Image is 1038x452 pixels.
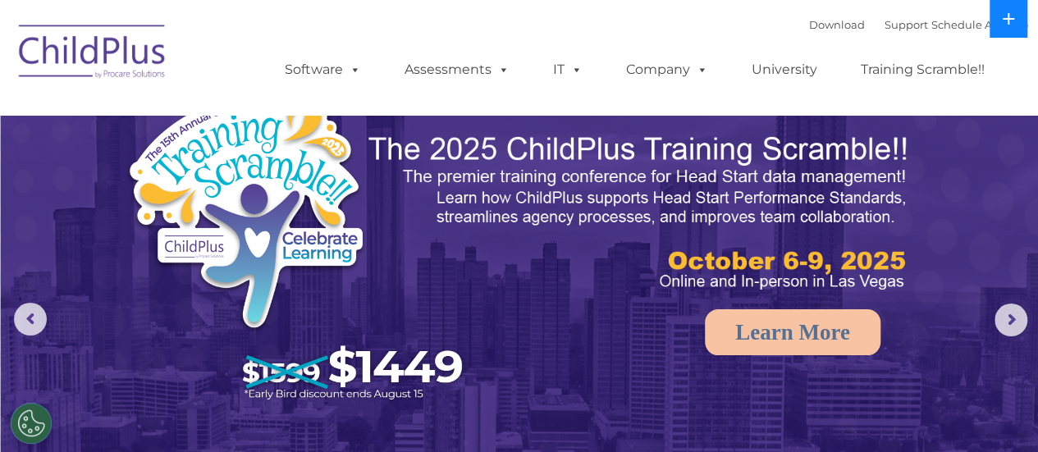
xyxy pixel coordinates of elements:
a: Assessments [388,53,526,86]
a: Company [610,53,725,86]
a: Training Scramble!! [844,53,1001,86]
a: Download [809,18,865,31]
img: ChildPlus by Procare Solutions [11,13,175,95]
a: IT [537,53,599,86]
span: Last name [228,108,278,121]
font: | [809,18,1028,31]
a: Software [268,53,377,86]
a: Learn More [705,309,880,355]
span: Phone number [228,176,298,188]
a: Support [885,18,928,31]
a: Schedule A Demo [931,18,1028,31]
a: University [735,53,834,86]
button: Cookies Settings [11,403,52,444]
